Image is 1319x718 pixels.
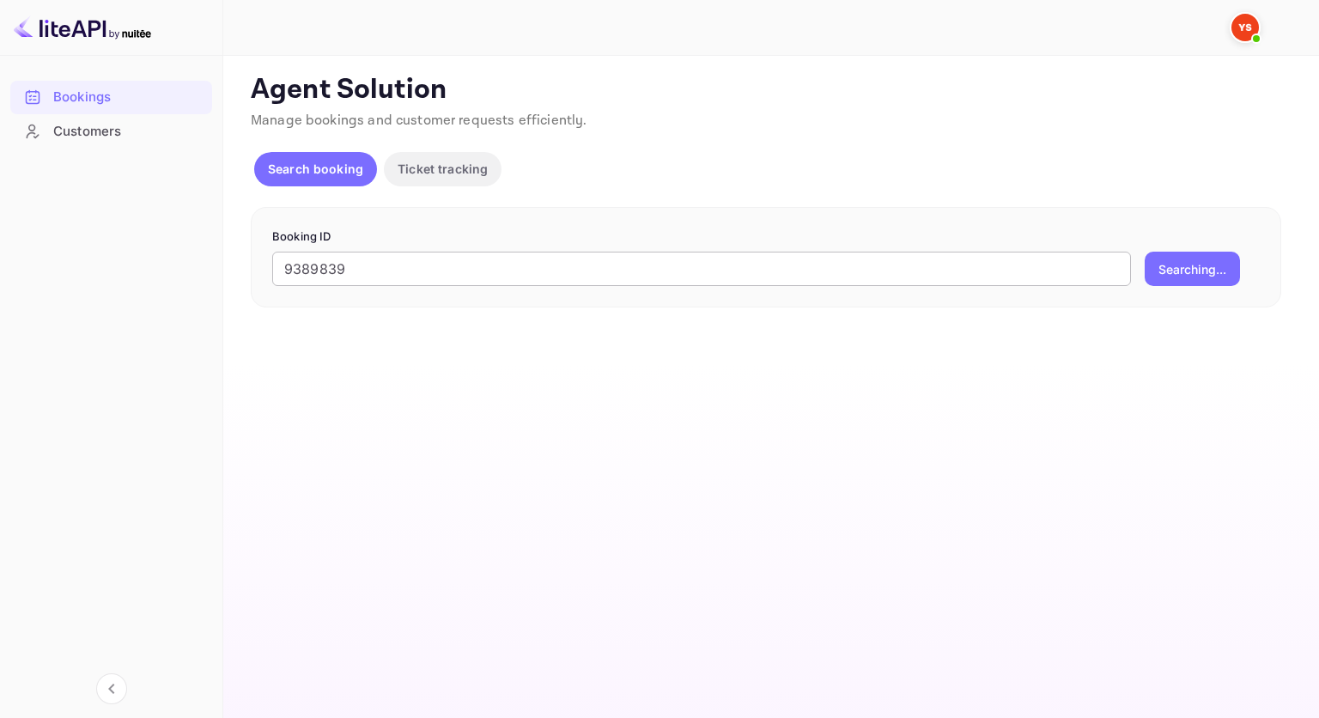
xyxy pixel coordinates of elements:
[10,81,212,114] div: Bookings
[53,88,204,107] div: Bookings
[96,673,127,704] button: Collapse navigation
[268,160,363,178] p: Search booking
[251,73,1288,107] p: Agent Solution
[251,112,587,130] span: Manage bookings and customer requests efficiently.
[14,14,151,41] img: LiteAPI logo
[398,160,488,178] p: Ticket tracking
[53,122,204,142] div: Customers
[1145,252,1240,286] button: Searching...
[10,115,212,147] a: Customers
[1231,14,1259,41] img: Yandex Support
[10,81,212,113] a: Bookings
[272,228,1260,246] p: Booking ID
[10,115,212,149] div: Customers
[272,252,1131,286] input: Enter Booking ID (e.g., 63782194)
